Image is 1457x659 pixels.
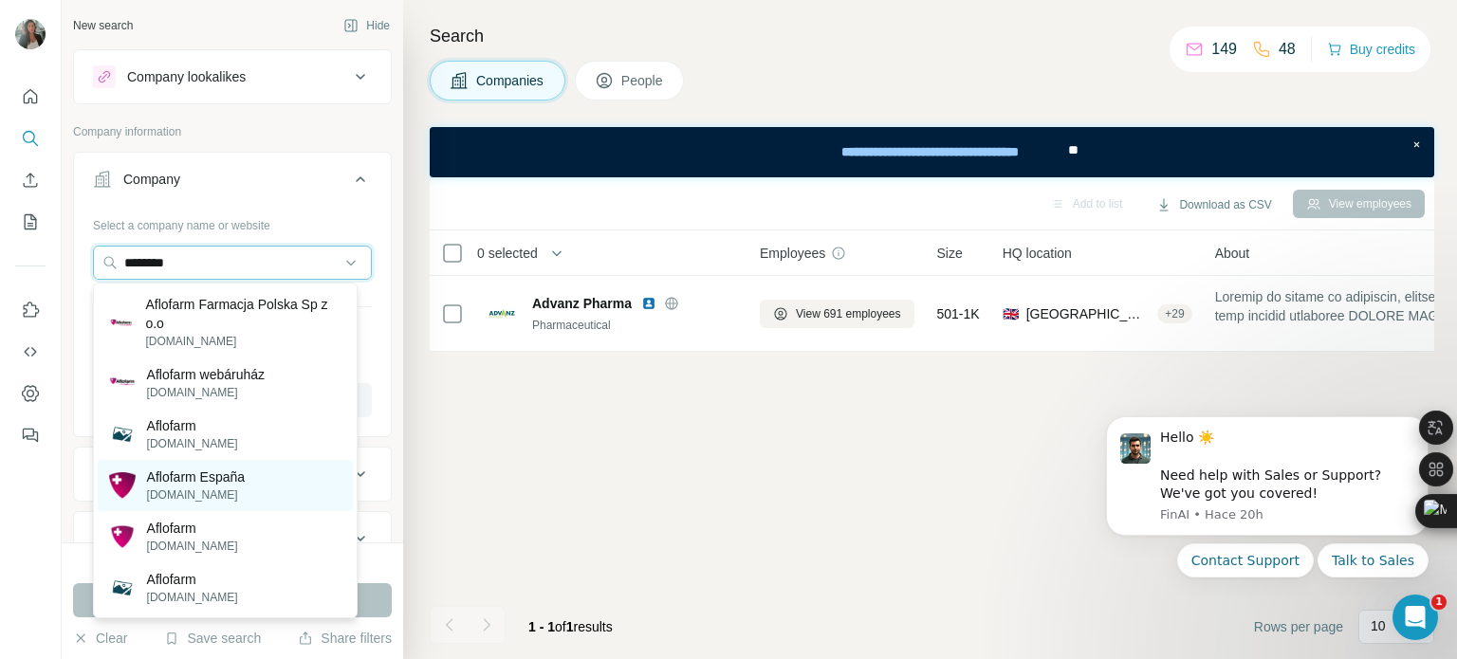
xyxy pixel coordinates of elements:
[15,205,46,239] button: My lists
[760,300,914,328] button: View 691 employees
[15,418,46,452] button: Feedback
[74,156,391,210] button: Company
[528,619,555,634] span: 1 - 1
[109,472,136,499] img: Aflofarm España
[109,370,136,396] img: Aflofarm webáruház
[621,71,665,90] span: People
[937,244,963,263] span: Size
[532,294,632,313] span: Advanz Pharma
[330,11,403,40] button: Hide
[147,538,238,555] p: [DOMAIN_NAME]
[937,304,980,323] span: 501-1K
[147,519,238,538] p: Aflofarm
[555,619,566,634] span: of
[15,80,46,114] button: Quick start
[760,244,825,263] span: Employees
[147,384,266,401] p: [DOMAIN_NAME]
[123,170,180,189] div: Company
[74,516,391,561] button: HQ location
[566,619,574,634] span: 1
[109,421,136,448] img: Aflofarm
[127,67,246,86] div: Company lookalikes
[73,17,133,34] div: New search
[1431,595,1447,610] span: 1
[1215,244,1250,263] span: About
[1003,304,1019,323] span: 🇬🇧
[93,210,372,234] div: Select a company name or website
[1078,394,1457,650] iframe: Intercom notifications mensaje
[147,570,238,589] p: Aflofarm
[1279,38,1296,61] p: 48
[109,575,136,601] img: Aflofarm
[15,376,46,411] button: Dashboard
[476,71,545,90] span: Companies
[796,305,901,322] span: View 691 employees
[147,589,238,606] p: [DOMAIN_NAME]
[1026,304,1151,323] span: [GEOGRAPHIC_DATA], [GEOGRAPHIC_DATA]
[74,54,391,100] button: Company lookalikes
[73,629,127,648] button: Clear
[430,127,1434,177] iframe: Banner
[15,121,46,156] button: Search
[73,123,392,140] p: Company information
[109,310,135,336] img: Aflofarm Farmacja Polska Sp z o.o
[1392,595,1438,640] iframe: Intercom live chat
[109,523,136,550] img: Aflofarm
[1327,36,1415,63] button: Buy credits
[1157,305,1191,322] div: + 29
[298,629,392,648] button: Share filters
[74,451,391,497] button: Industry
[1003,244,1072,263] span: HQ location
[15,163,46,197] button: Enrich CSV
[147,365,266,384] p: Aflofarm webáruház
[532,317,737,334] div: Pharmaceutical
[15,335,46,369] button: Use Surfe API
[164,629,261,648] button: Save search
[147,435,238,452] p: [DOMAIN_NAME]
[430,23,1434,49] h4: Search
[15,293,46,327] button: Use Surfe on LinkedIn
[147,467,246,486] p: Aflofarm España
[15,19,46,49] img: Avatar
[477,244,538,263] span: 0 selected
[528,619,613,634] span: results
[1143,191,1284,219] button: Download as CSV
[1211,38,1237,61] p: 149
[145,295,341,333] p: Aflofarm Farmacja Polska Sp z o.o
[145,333,341,350] p: [DOMAIN_NAME]
[641,296,656,311] img: LinkedIn logo
[487,299,517,329] img: Logo of Advanz Pharma
[147,416,238,435] p: Aflofarm
[147,486,246,503] p: [DOMAIN_NAME]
